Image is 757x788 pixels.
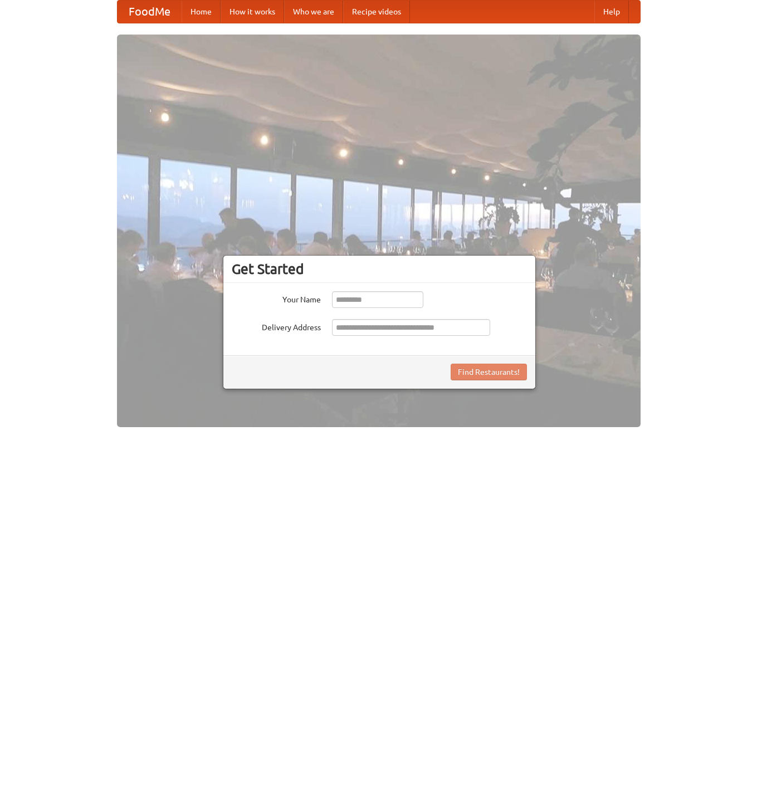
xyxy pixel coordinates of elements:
[232,319,321,333] label: Delivery Address
[118,1,182,23] a: FoodMe
[284,1,343,23] a: Who we are
[451,364,527,380] button: Find Restaurants!
[232,261,527,277] h3: Get Started
[594,1,629,23] a: Help
[182,1,221,23] a: Home
[343,1,410,23] a: Recipe videos
[221,1,284,23] a: How it works
[232,291,321,305] label: Your Name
